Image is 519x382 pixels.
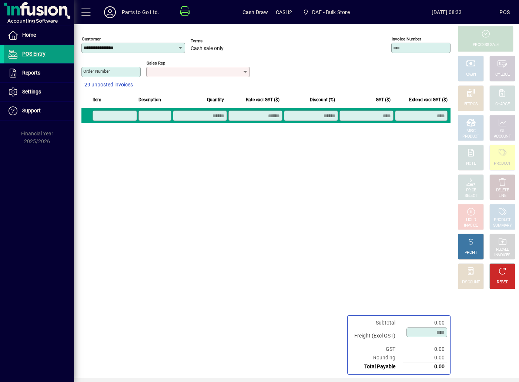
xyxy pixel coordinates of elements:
[351,345,403,353] td: GST
[493,223,512,228] div: SUMMARY
[495,102,510,107] div: CHARGE
[22,89,41,95] span: Settings
[466,188,476,193] div: PRICE
[22,32,36,38] span: Home
[403,319,447,327] td: 0.00
[409,96,448,104] span: Extend excl GST ($)
[4,64,74,82] a: Reports
[403,353,447,362] td: 0.00
[499,193,506,199] div: LINE
[310,96,335,104] span: Discount (%)
[4,26,74,45] a: Home
[22,108,41,113] span: Support
[376,96,391,104] span: GST ($)
[81,78,136,92] button: 29 unposted invoices
[465,193,478,199] div: SELECT
[495,72,509,78] div: CHEQUE
[246,96,279,104] span: Rate excl GST ($)
[93,96,101,104] span: Item
[83,69,110,74] mat-label: Order number
[496,247,509,253] div: RECALL
[462,134,479,139] div: PRODUCT
[4,102,74,120] a: Support
[98,6,122,19] button: Profile
[22,70,40,76] span: Reports
[464,223,478,228] div: INVOICE
[473,42,499,48] div: PROCESS SALE
[147,60,165,66] mat-label: Sales rep
[462,280,480,285] div: DISCOUNT
[494,217,510,223] div: PRODUCT
[499,6,510,18] div: POS
[403,345,447,353] td: 0.00
[466,161,476,167] div: NOTE
[82,36,101,42] mat-label: Customer
[494,161,510,167] div: PRODUCT
[351,353,403,362] td: Rounding
[496,188,509,193] div: DELETE
[403,362,447,371] td: 0.00
[494,134,511,139] div: ACCOUNT
[394,6,500,18] span: [DATE] 08:33
[242,6,268,18] span: Cash Draw
[497,280,508,285] div: RESET
[276,6,292,18] span: CASH2
[465,250,477,256] div: PROFIT
[351,362,403,371] td: Total Payable
[312,6,350,18] span: DAE - Bulk Store
[4,83,74,101] a: Settings
[466,72,476,78] div: CASH
[466,217,476,223] div: HOLD
[22,51,46,57] span: POS Entry
[138,96,161,104] span: Description
[84,81,133,89] span: 29 unposted invoices
[299,6,352,19] span: DAE - Bulk Store
[466,128,475,134] div: MISC
[392,36,421,42] mat-label: Invoice number
[207,96,224,104] span: Quantity
[464,102,478,107] div: EFTPOS
[500,128,505,134] div: GL
[191,39,235,43] span: Terms
[191,46,224,52] span: Cash sale only
[351,327,403,345] td: Freight (Excl GST)
[122,6,160,18] div: Parts to Go Ltd.
[494,253,510,258] div: INVOICES
[351,319,403,327] td: Subtotal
